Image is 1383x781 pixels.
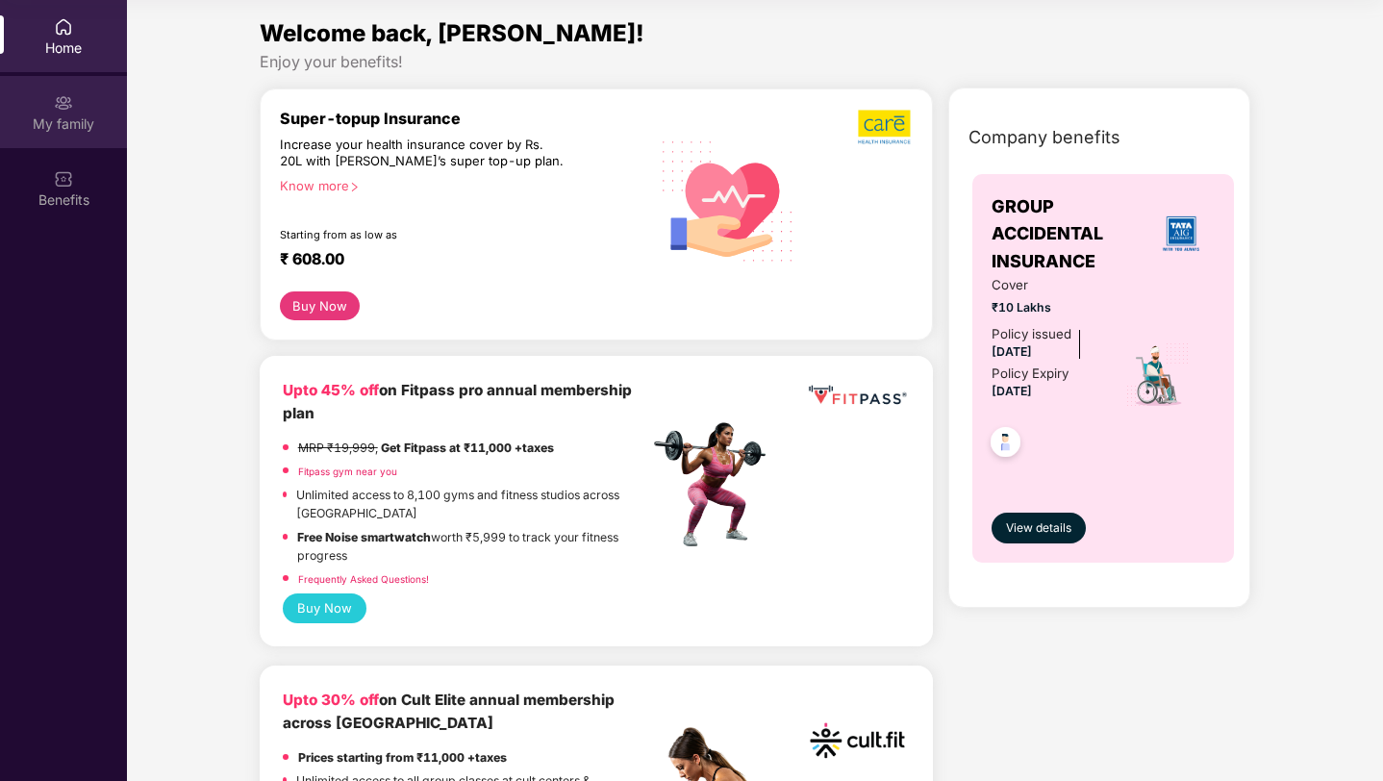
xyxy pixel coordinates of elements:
[298,750,507,765] strong: Prices starting from ₹11,000 +taxes
[992,193,1148,275] span: GROUP ACCIDENTAL INSURANCE
[54,169,73,189] img: svg+xml;base64,PHN2ZyBpZD0iQmVuZWZpdHMiIHhtbG5zPSJodHRwOi8vd3d3LnczLm9yZy8yMDAwL3N2ZyIgd2lkdGg9Ij...
[992,298,1100,316] span: ₹10 Lakhs
[298,441,378,455] del: MRP ₹19,999,
[298,466,397,477] a: Fitpass gym near you
[283,593,366,623] button: Buy Now
[260,52,1251,72] div: Enjoy your benefits!
[280,291,360,320] button: Buy Now
[968,124,1120,151] span: Company benefits
[260,19,644,47] span: Welcome back, [PERSON_NAME]!
[1155,208,1207,260] img: insurerLogo
[280,228,567,241] div: Starting from as low as
[283,381,632,422] b: on Fitpass pro annual membership plan
[992,324,1071,344] div: Policy issued
[992,275,1100,295] span: Cover
[992,344,1032,359] span: [DATE]
[992,513,1086,543] button: View details
[982,421,1029,468] img: svg+xml;base64,PHN2ZyB4bWxucz0iaHR0cDovL3d3dy53My5vcmcvMjAwMC9zdmciIHdpZHRoPSI0OC45NDMiIGhlaWdodD...
[297,528,648,566] p: worth ₹5,999 to track your fitness progress
[805,379,910,412] img: fppp.png
[283,691,615,732] b: on Cult Elite annual membership across [GEOGRAPHIC_DATA]
[648,417,783,552] img: fpp.png
[992,384,1032,398] span: [DATE]
[1006,519,1071,538] span: View details
[297,530,431,544] strong: Free Noise smartwatch
[349,182,360,192] span: right
[381,441,554,455] strong: Get Fitpass at ₹11,000 +taxes
[649,119,808,280] img: svg+xml;base64,PHN2ZyB4bWxucz0iaHR0cDovL3d3dy53My5vcmcvMjAwMC9zdmciIHhtbG5zOnhsaW5rPSJodHRwOi8vd3...
[54,93,73,113] img: svg+xml;base64,PHN2ZyB3aWR0aD0iMjAiIGhlaWdodD0iMjAiIHZpZXdCb3g9IjAgMCAyMCAyMCIgZmlsbD0ibm9uZSIgeG...
[280,249,630,272] div: ₹ 608.00
[54,17,73,37] img: svg+xml;base64,PHN2ZyBpZD0iSG9tZSIgeG1sbnM9Imh0dHA6Ly93d3cudzMub3JnLzIwMDAvc3ZnIiB3aWR0aD0iMjAiIG...
[298,573,429,585] a: Frequently Asked Questions!
[992,364,1069,384] div: Policy Expiry
[283,691,379,709] b: Upto 30% off
[283,381,379,399] b: Upto 45% off
[280,109,649,128] div: Super-topup Insurance
[1124,341,1191,409] img: icon
[280,178,638,191] div: Know more
[296,486,648,523] p: Unlimited access to 8,100 gyms and fitness studios across [GEOGRAPHIC_DATA]
[858,109,913,145] img: b5dec4f62d2307b9de63beb79f102df3.png
[280,137,566,170] div: Increase your health insurance cover by Rs. 20L with [PERSON_NAME]’s super top-up plan.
